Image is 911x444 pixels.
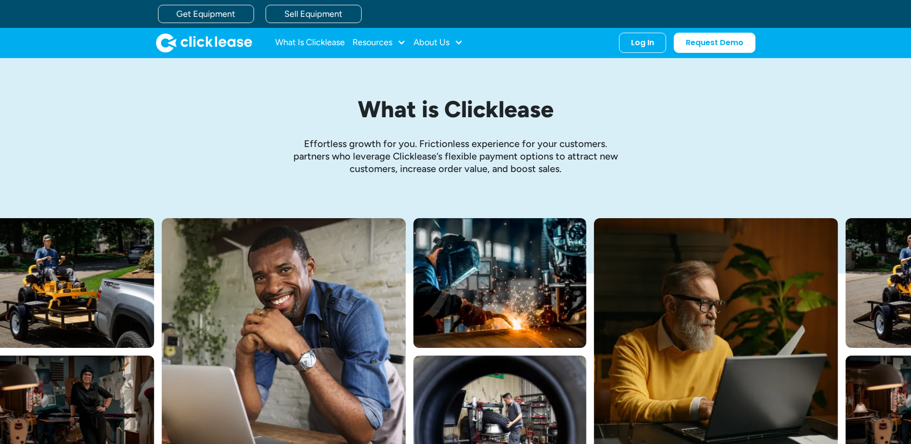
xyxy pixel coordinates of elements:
img: Clicklease logo [156,33,252,52]
p: Effortless growth ﻿for you. Frictionless experience for your customers. partners who leverage Cli... [288,137,624,175]
a: home [156,33,252,52]
a: Sell Equipment [266,5,362,23]
a: Request Demo [674,33,755,53]
div: About Us [413,33,463,52]
div: Log In [631,38,654,48]
a: Get Equipment [158,5,254,23]
div: Resources [352,33,406,52]
h1: What is Clicklease [230,97,681,122]
img: A welder in a large mask working on a large pipe [413,218,586,348]
a: What Is Clicklease [275,33,345,52]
